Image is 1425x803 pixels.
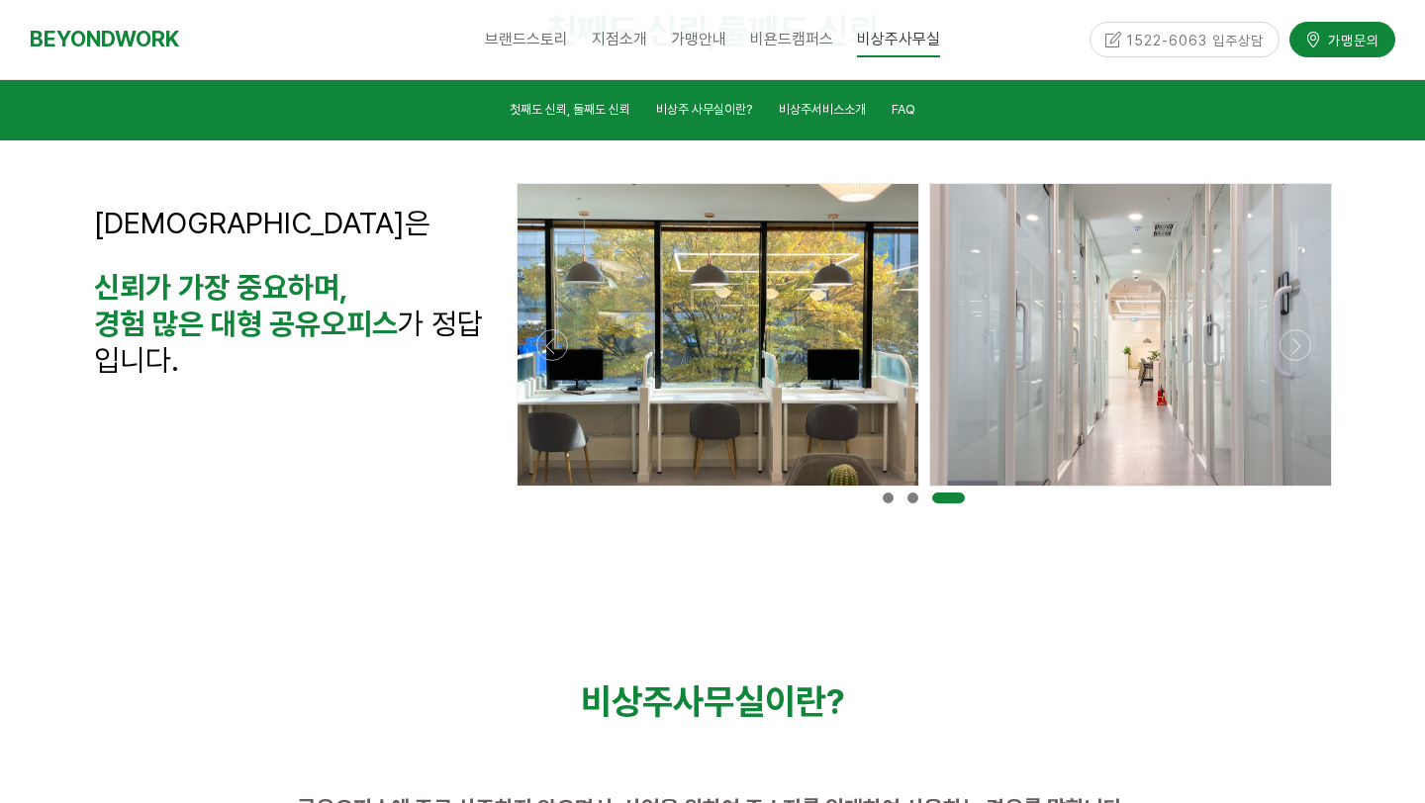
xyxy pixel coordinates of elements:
span: 가 정답입니다. [94,306,483,378]
a: 가맹문의 [1289,22,1395,56]
a: 비욘드캠퍼스 [738,15,845,64]
span: 가맹문의 [1322,31,1379,50]
span: 비상주사무실 [857,23,940,57]
span: 브랜드스토리 [485,30,568,48]
a: FAQ [892,99,915,126]
span: 첫째도 신뢰, 둘째도 신뢰 [510,102,630,117]
a: 첫째도 신뢰, 둘째도 신뢰 [510,99,630,126]
span: [DEMOGRAPHIC_DATA]은 [94,205,430,240]
a: 브랜드스토리 [473,15,580,64]
a: 지점소개 [580,15,659,64]
span: 비욘드캠퍼스 [750,30,833,48]
a: 비상주 사무실이란? [656,99,752,126]
span: 비상주서비스소개 [779,102,866,117]
span: FAQ [892,102,915,117]
strong: 신뢰가 가장 중요하며, [94,269,348,305]
span: 비상주사무실이란? [581,680,845,723]
a: 비상주서비스소개 [779,99,866,126]
strong: 경험 많은 대형 공유오피스 [94,306,398,341]
a: BEYONDWORK [30,21,179,57]
span: 가맹안내 [671,30,726,48]
a: 가맹안내 [659,15,738,64]
a: 비상주사무실 [845,15,952,64]
span: 비상주 사무실이란? [656,102,752,117]
span: 지점소개 [592,30,647,48]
